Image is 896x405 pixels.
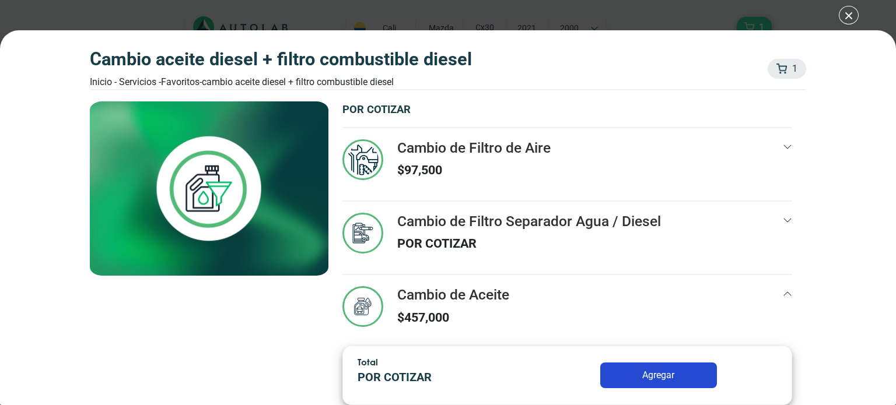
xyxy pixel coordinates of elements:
[202,76,394,87] font: CAMBIO ACEITE DIESEL + FILTRO COMBUSTIBLE DIESEL
[397,161,551,179] p: $ 97,500
[397,234,661,253] p: POR COTIZAR
[90,75,472,89] div: Inicio - Servicios - Favoritos -
[600,362,717,388] button: Agregar
[397,308,509,327] p: $ 457,000
[342,213,383,253] img: default_service_icon.svg
[342,101,792,118] p: POR COTIZAR
[358,357,378,367] span: Total
[397,139,551,156] h3: Cambio de Filtro de Aire
[342,286,383,327] img: cambio_de_aceite-v3.svg
[397,213,661,230] h3: Cambio de Filtro Separador Agua / Diesel
[397,286,509,303] h3: Cambio de Aceite
[358,369,522,386] p: POR COTIZAR
[90,49,472,71] h3: CAMBIO ACEITE DIESEL + FILTRO COMBUSTIBLE DIESEL
[342,139,383,180] img: mantenimiento_general-v3.svg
